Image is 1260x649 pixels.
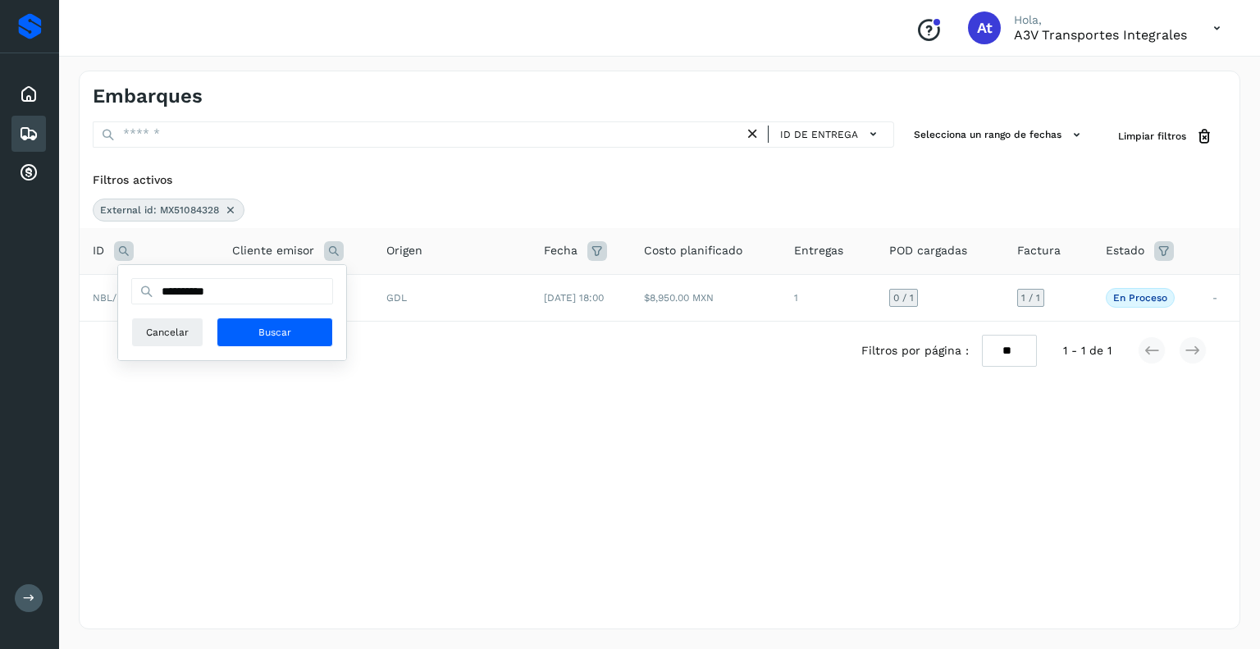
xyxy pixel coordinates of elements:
[544,242,577,259] span: Fecha
[780,127,858,142] span: ID de entrega
[1021,293,1040,303] span: 1 / 1
[232,242,314,259] span: Cliente emisor
[781,274,876,321] td: 1
[1017,242,1061,259] span: Factura
[386,292,407,304] span: GDL
[889,242,967,259] span: POD cargadas
[100,203,219,217] span: External id: MX51084328
[1014,13,1187,27] p: Hola,
[93,292,191,304] span: NBL/MX.MX51084328
[93,171,1226,189] div: Filtros activos
[1063,342,1112,359] span: 1 - 1 de 1
[907,121,1092,149] button: Selecciona un rango de fechas
[631,274,781,321] td: $8,950.00 MXN
[544,292,604,304] span: [DATE] 18:00
[93,85,203,108] h4: Embarques
[1014,27,1187,43] p: A3V transportes integrales
[1105,121,1226,152] button: Limpiar filtros
[893,293,914,303] span: 0 / 1
[1106,242,1144,259] span: Estado
[775,122,887,146] button: ID de entrega
[386,242,422,259] span: Origen
[1113,292,1167,304] p: En proceso
[11,155,46,191] div: Cuentas por cobrar
[861,342,969,359] span: Filtros por página :
[794,242,843,259] span: Entregas
[11,76,46,112] div: Inicio
[93,242,104,259] span: ID
[93,199,244,222] div: External id: MX51084328
[644,242,742,259] span: Costo planificado
[1199,274,1239,321] td: -
[1118,129,1186,144] span: Limpiar filtros
[11,116,46,152] div: Embarques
